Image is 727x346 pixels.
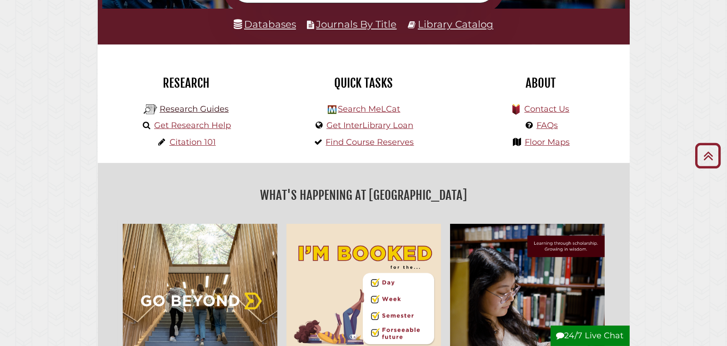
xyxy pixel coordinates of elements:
[525,137,570,147] a: Floor Maps
[170,137,216,147] a: Citation 101
[105,185,623,206] h2: What's Happening at [GEOGRAPHIC_DATA]
[536,120,558,130] a: FAQs
[524,104,569,114] a: Contact Us
[328,105,336,114] img: Hekman Library Logo
[160,104,229,114] a: Research Guides
[154,120,231,130] a: Get Research Help
[316,18,397,30] a: Journals By Title
[282,75,446,91] h2: Quick Tasks
[105,75,268,91] h2: Research
[338,104,400,114] a: Search MeLCat
[692,148,725,163] a: Back to Top
[326,137,414,147] a: Find Course Reserves
[418,18,493,30] a: Library Catalog
[144,103,157,116] img: Hekman Library Logo
[234,18,296,30] a: Databases
[459,75,623,91] h2: About
[326,120,413,130] a: Get InterLibrary Loan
